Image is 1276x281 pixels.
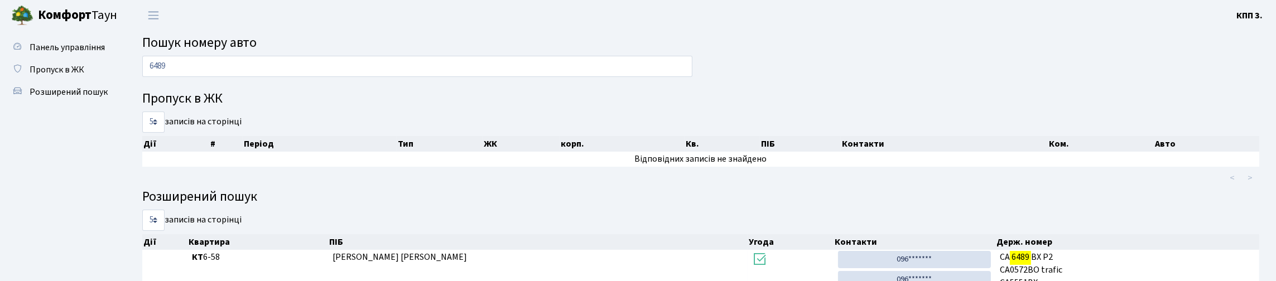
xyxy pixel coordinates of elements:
span: 6-58 [192,251,324,264]
th: Авто [1154,136,1260,152]
img: logo.png [11,4,33,27]
th: ПІБ [328,234,748,250]
th: Період [243,136,397,152]
th: Квартира [187,234,328,250]
th: Ком. [1048,136,1154,152]
h4: Розширений пошук [142,189,1259,205]
select: записів на сторінці [142,112,165,133]
mark: 6489 [1010,249,1031,265]
b: КТ [192,251,203,263]
span: Таун [38,6,117,25]
th: ЖК [483,136,560,152]
th: Тип [397,136,482,152]
span: Пошук номеру авто [142,33,257,52]
span: Панель управління [30,41,105,54]
th: Держ. номер [995,234,1259,250]
select: записів на сторінці [142,210,165,231]
input: Пошук [142,56,692,77]
a: Розширений пошук [6,81,117,103]
th: Контакти [834,234,995,250]
th: Контакти [841,136,1048,152]
b: Комфорт [38,6,92,24]
span: [PERSON_NAME] [PERSON_NAME] [333,251,467,263]
button: Переключити навігацію [139,6,167,25]
td: Відповідних записів не знайдено [142,152,1259,167]
span: Пропуск в ЖК [30,64,84,76]
label: записів на сторінці [142,112,242,133]
th: ПІБ [760,136,841,152]
th: Угода [748,234,834,250]
th: Кв. [685,136,760,152]
th: корп. [560,136,685,152]
th: Дії [142,136,209,152]
th: # [209,136,243,152]
h4: Пропуск в ЖК [142,91,1259,107]
th: Дії [142,234,187,250]
label: записів на сторінці [142,210,242,231]
a: Панель управління [6,36,117,59]
a: КПП 3. [1236,9,1263,22]
span: Розширений пошук [30,86,108,98]
a: Пропуск в ЖК [6,59,117,81]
